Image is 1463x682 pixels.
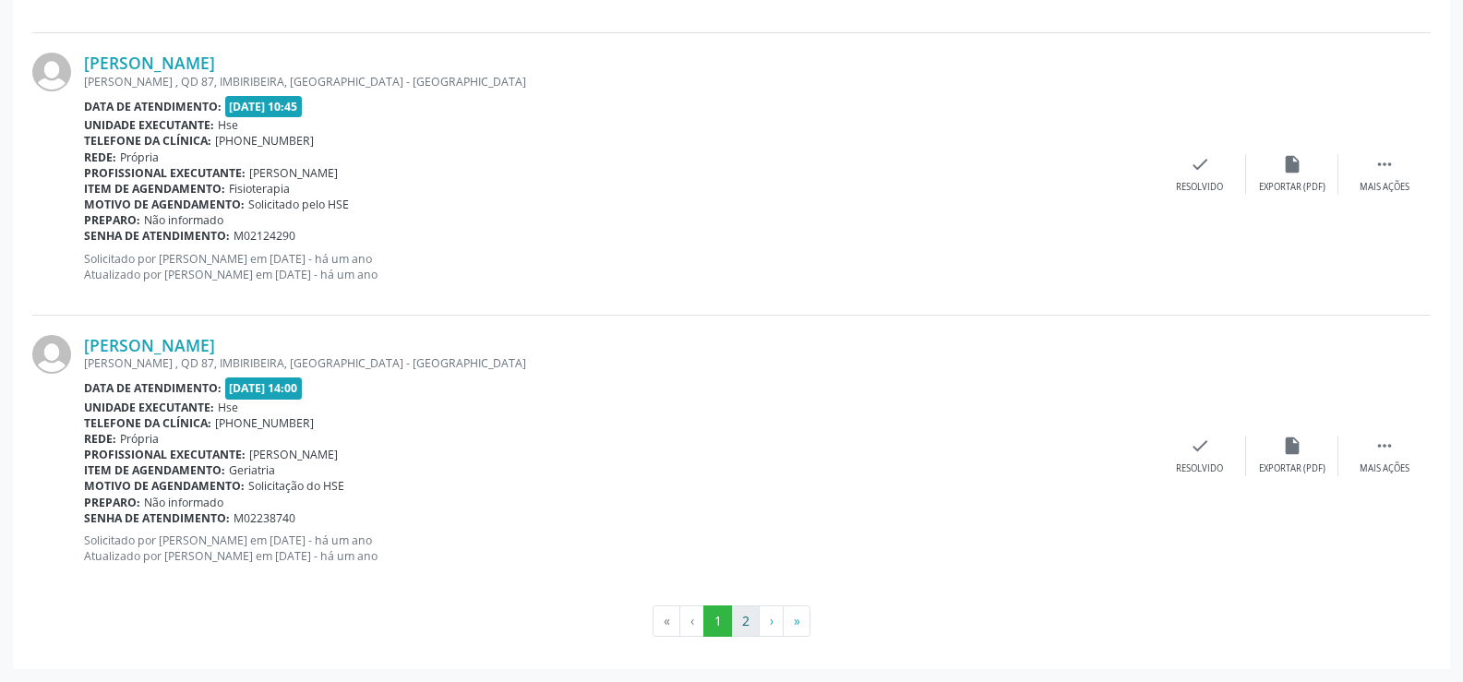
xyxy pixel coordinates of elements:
[1176,462,1223,475] div: Resolvido
[248,197,349,212] span: Solicitado pelo HSE
[1360,462,1409,475] div: Mais ações
[215,415,314,431] span: [PHONE_NUMBER]
[225,96,303,117] span: [DATE] 10:45
[84,510,230,526] b: Senha de atendimento:
[120,150,159,165] span: Própria
[1360,181,1409,194] div: Mais ações
[84,53,215,73] a: [PERSON_NAME]
[84,117,214,133] b: Unidade executante:
[1190,436,1210,456] i: check
[1259,181,1325,194] div: Exportar (PDF)
[84,495,140,510] b: Preparo:
[1374,154,1395,174] i: 
[84,462,225,478] b: Item de agendamento:
[759,605,784,637] button: Go to next page
[218,400,238,415] span: Hse
[84,181,225,197] b: Item de agendamento:
[84,355,1154,371] div: [PERSON_NAME] , QD 87, IMBIRIBEIRA, [GEOGRAPHIC_DATA] - [GEOGRAPHIC_DATA]
[731,605,760,637] button: Go to page 2
[84,74,1154,90] div: [PERSON_NAME] , QD 87, IMBIRIBEIRA, [GEOGRAPHIC_DATA] - [GEOGRAPHIC_DATA]
[84,212,140,228] b: Preparo:
[144,495,223,510] span: Não informado
[234,228,295,244] span: M02124290
[229,181,290,197] span: Fisioterapia
[32,53,71,91] img: img
[225,377,303,399] span: [DATE] 14:00
[234,510,295,526] span: M02238740
[703,605,732,637] button: Go to page 1
[84,197,245,212] b: Motivo de agendamento:
[84,380,222,396] b: Data de atendimento:
[84,150,116,165] b: Rede:
[249,165,338,181] span: [PERSON_NAME]
[215,133,314,149] span: [PHONE_NUMBER]
[218,117,238,133] span: Hse
[84,165,246,181] b: Profissional executante:
[84,447,246,462] b: Profissional executante:
[84,415,211,431] b: Telefone da clínica:
[1282,154,1302,174] i: insert_drive_file
[1374,436,1395,456] i: 
[1282,436,1302,456] i: insert_drive_file
[84,431,116,447] b: Rede:
[1176,181,1223,194] div: Resolvido
[120,431,159,447] span: Própria
[229,462,275,478] span: Geriatria
[84,335,215,355] a: [PERSON_NAME]
[783,605,810,637] button: Go to last page
[84,99,222,114] b: Data de atendimento:
[1190,154,1210,174] i: check
[84,133,211,149] b: Telefone da clínica:
[1259,462,1325,475] div: Exportar (PDF)
[84,478,245,494] b: Motivo de agendamento:
[84,251,1154,282] p: Solicitado por [PERSON_NAME] em [DATE] - há um ano Atualizado por [PERSON_NAME] em [DATE] - há um...
[84,532,1154,564] p: Solicitado por [PERSON_NAME] em [DATE] - há um ano Atualizado por [PERSON_NAME] em [DATE] - há um...
[144,212,223,228] span: Não informado
[32,335,71,374] img: img
[32,605,1431,637] ul: Pagination
[84,228,230,244] b: Senha de atendimento:
[248,478,344,494] span: Solicitação do HSE
[249,447,338,462] span: [PERSON_NAME]
[84,400,214,415] b: Unidade executante:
